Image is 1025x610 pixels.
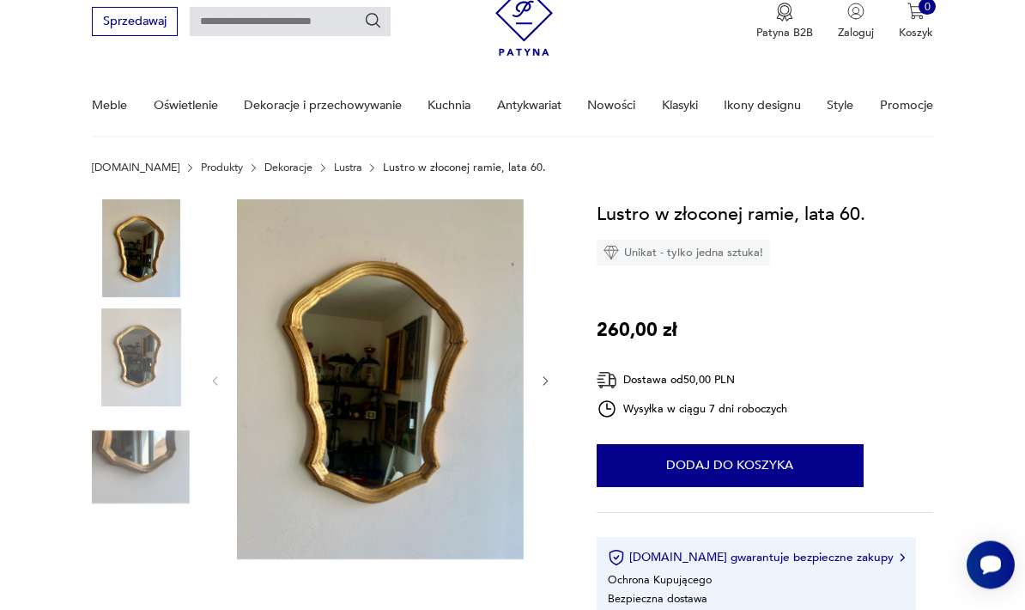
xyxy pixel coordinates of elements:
a: Produkty [201,162,243,174]
a: [DOMAIN_NAME] [92,162,179,174]
iframe: Smartsupp widget button [967,541,1015,589]
button: Dodaj do koszyka [597,445,864,488]
div: Unikat - tylko jedna sztuka! [597,241,770,266]
a: Antykwariat [497,76,561,136]
a: Dekoracje [264,162,312,174]
img: Ikona strzałki w prawo [900,554,905,563]
a: Klasyki [662,76,698,136]
p: Patyna B2B [756,26,813,41]
p: Zaloguj [838,26,874,41]
button: Sprzedawaj [92,8,177,36]
a: Meble [92,76,127,136]
img: Ikona certyfikatu [608,550,625,567]
button: Patyna B2B [756,3,813,41]
a: Oświetlenie [154,76,218,136]
a: Nowości [587,76,635,136]
img: Zdjęcie produktu Lustro w złoconej ramie, lata 60. [92,309,190,407]
p: Koszyk [899,26,933,41]
p: Lustro w złoconej ramie, lata 60. [383,162,546,174]
img: Ikona medalu [776,3,793,22]
img: Zdjęcie produktu Lustro w złoconej ramie, lata 60. [92,419,190,517]
a: Promocje [880,76,933,136]
a: Lustra [334,162,362,174]
div: Dostawa od 50,00 PLN [597,370,787,392]
img: Zdjęcie produktu Lustro w złoconej ramie, lata 60. [92,200,190,298]
a: Dekoracje i przechowywanie [244,76,402,136]
li: Ochrona Kupującego [608,573,712,589]
p: 260,00 zł [597,316,677,345]
a: Kuchnia [428,76,470,136]
a: Ikona medaluPatyna B2B [756,3,813,41]
img: Ikonka użytkownika [847,3,864,21]
div: Wysyłka w ciągu 7 dni roboczych [597,400,787,420]
h1: Lustro w złoconej ramie, lata 60. [597,200,865,229]
button: 0Koszyk [899,3,933,41]
button: [DOMAIN_NAME] gwarantuje bezpieczne zakupy [608,550,904,567]
li: Bezpieczna dostawa [608,592,707,607]
button: Szukaj [364,13,383,32]
a: Sprzedawaj [92,18,177,28]
img: Ikona koszyka [907,3,925,21]
button: Zaloguj [838,3,874,41]
img: Zdjęcie produktu Lustro w złoconej ramie, lata 60. [237,200,524,560]
img: Ikona dostawy [597,370,617,392]
a: Style [827,76,853,136]
img: Ikona diamentu [603,246,619,261]
a: Ikony designu [724,76,801,136]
